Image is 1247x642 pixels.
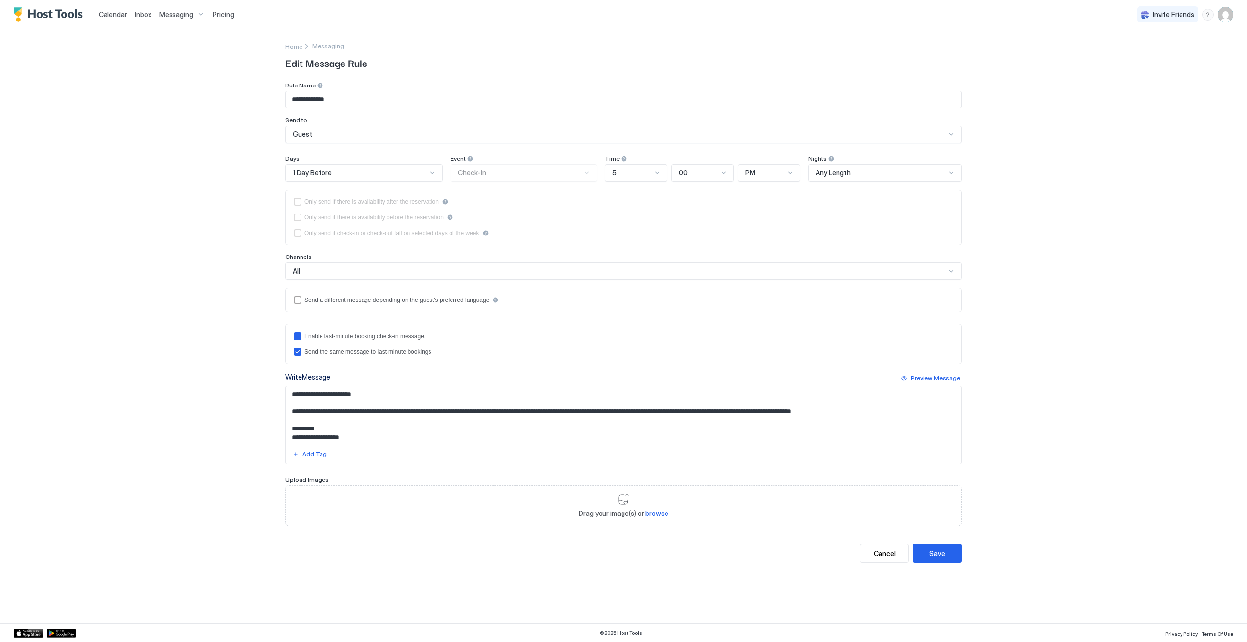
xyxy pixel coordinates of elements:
[605,155,620,162] span: Time
[285,253,312,260] span: Channels
[1153,10,1194,19] span: Invite Friends
[294,229,953,237] div: isLimited
[679,169,688,177] span: 00
[302,450,327,459] div: Add Tag
[312,43,344,50] div: Breadcrumb
[304,297,489,303] div: Send a different message depending on the guest's preferred language
[312,43,344,50] span: Messaging
[135,10,151,19] span: Inbox
[304,214,444,221] div: Only send if there is availability before the reservation
[1165,628,1198,638] a: Privacy Policy
[99,9,127,20] a: Calendar
[213,10,234,19] span: Pricing
[14,7,87,22] a: Host Tools Logo
[645,509,668,517] span: browse
[304,348,431,355] div: Send the same message to last-minute bookings
[860,544,909,563] button: Cancel
[900,372,962,384] button: Preview Message
[285,55,962,70] span: Edit Message Rule
[47,629,76,638] a: Google Play Store
[285,372,330,382] div: Write Message
[579,509,668,518] span: Drag your image(s) or
[293,169,332,177] span: 1 Day Before
[304,333,426,340] div: Enable last-minute booking check-in message.
[14,629,43,638] a: App Store
[291,449,328,460] button: Add Tag
[612,169,617,177] span: 5
[159,10,193,19] span: Messaging
[304,230,479,236] div: Only send if check-in or check-out fall on selected days of the week
[286,386,962,445] textarea: Input Field
[1218,7,1233,22] div: User profile
[294,198,953,206] div: afterReservation
[304,198,439,205] div: Only send if there is availability after the reservation
[808,155,827,162] span: Nights
[10,609,33,632] iframe: Intercom live chat
[285,43,302,50] span: Home
[911,374,960,383] div: Preview Message
[293,267,300,276] span: All
[285,41,302,51] a: Home
[816,169,851,177] span: Any Length
[293,130,312,139] span: Guest
[285,476,329,483] span: Upload Images
[600,630,642,636] span: © 2025 Host Tools
[929,548,945,558] div: Save
[99,10,127,19] span: Calendar
[285,82,316,89] span: Rule Name
[135,9,151,20] a: Inbox
[285,155,300,162] span: Days
[285,41,302,51] div: Breadcrumb
[294,332,953,340] div: lastMinuteMessageEnabled
[451,155,466,162] span: Event
[1202,9,1214,21] div: menu
[294,296,953,304] div: languagesEnabled
[294,214,953,221] div: beforeReservation
[1165,631,1198,637] span: Privacy Policy
[285,116,307,124] span: Send to
[294,348,953,356] div: lastMinuteMessageIsTheSame
[286,91,961,108] input: Input Field
[1202,628,1233,638] a: Terms Of Use
[745,169,755,177] span: PM
[1202,631,1233,637] span: Terms Of Use
[913,544,962,563] button: Save
[874,548,896,558] div: Cancel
